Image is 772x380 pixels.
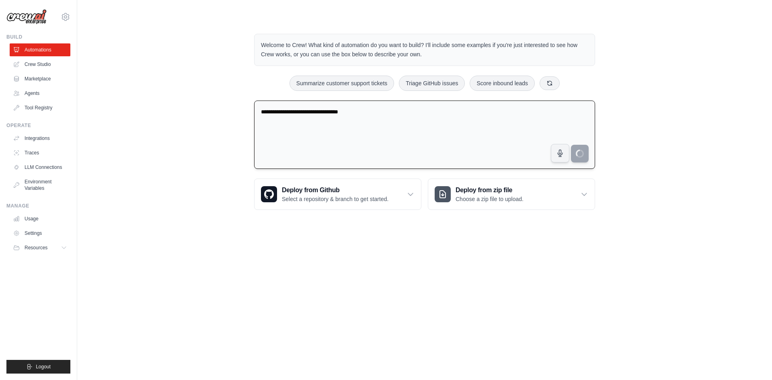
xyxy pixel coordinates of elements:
[10,241,70,254] button: Resources
[6,122,70,129] div: Operate
[6,34,70,40] div: Build
[25,244,47,251] span: Resources
[6,360,70,374] button: Logout
[732,341,772,380] iframe: Chat Widget
[10,43,70,56] a: Automations
[10,212,70,225] a: Usage
[36,364,51,370] span: Logout
[10,87,70,100] a: Agents
[261,41,588,59] p: Welcome to Crew! What kind of automation do you want to build? I'll include some examples if you'...
[456,185,524,195] h3: Deploy from zip file
[10,227,70,240] a: Settings
[399,76,465,91] button: Triage GitHub issues
[6,203,70,209] div: Manage
[10,72,70,85] a: Marketplace
[10,58,70,71] a: Crew Studio
[10,161,70,174] a: LLM Connections
[289,76,394,91] button: Summarize customer support tickets
[470,76,535,91] button: Score inbound leads
[10,146,70,159] a: Traces
[282,195,388,203] p: Select a repository & branch to get started.
[10,132,70,145] a: Integrations
[10,175,70,195] a: Environment Variables
[732,341,772,380] div: Widget chat
[10,101,70,114] a: Tool Registry
[282,185,388,195] h3: Deploy from Github
[6,9,47,25] img: Logo
[456,195,524,203] p: Choose a zip file to upload.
